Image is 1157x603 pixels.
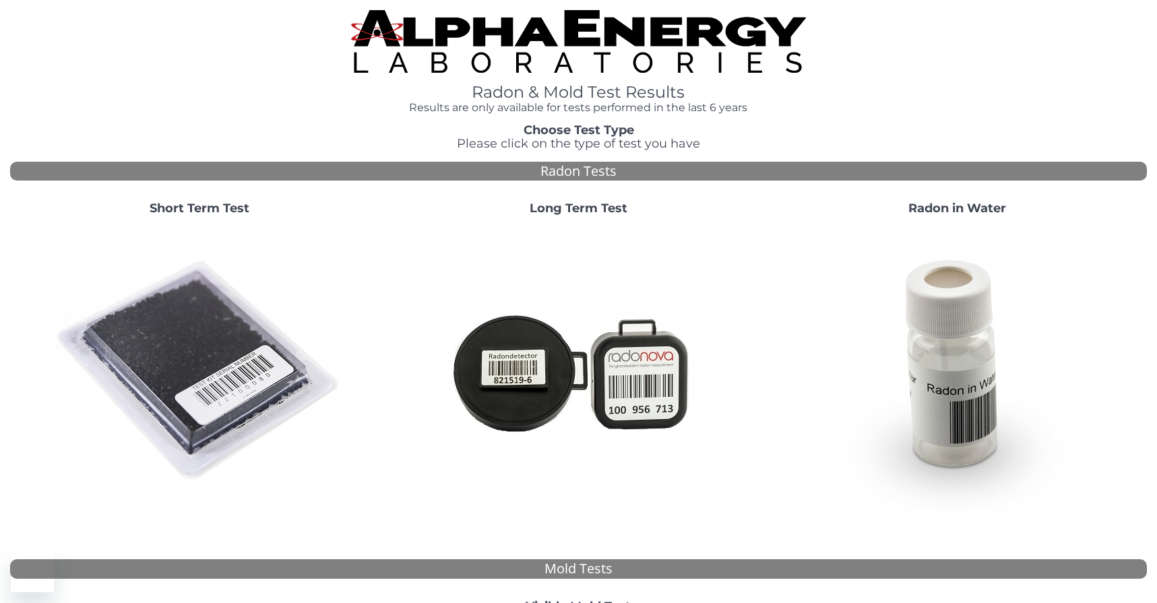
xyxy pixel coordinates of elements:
h4: Results are only available for tests performed in the last 6 years [351,102,806,114]
h1: Radon & Mold Test Results [351,84,806,101]
strong: Choose Test Type [524,123,634,137]
strong: Long Term Test [530,201,627,216]
strong: Radon in Water [908,201,1006,216]
img: RadoninWater.jpg [813,226,1102,516]
span: Please click on the type of test you have [457,136,700,151]
div: Mold Tests [10,559,1147,579]
div: Radon Tests [10,162,1147,181]
img: TightCrop.jpg [351,10,806,73]
img: ShortTerm.jpg [55,226,344,516]
img: Radtrak2vsRadtrak3.jpg [433,226,723,516]
iframe: Button to launch messaging window [11,549,54,592]
strong: Short Term Test [150,201,249,216]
